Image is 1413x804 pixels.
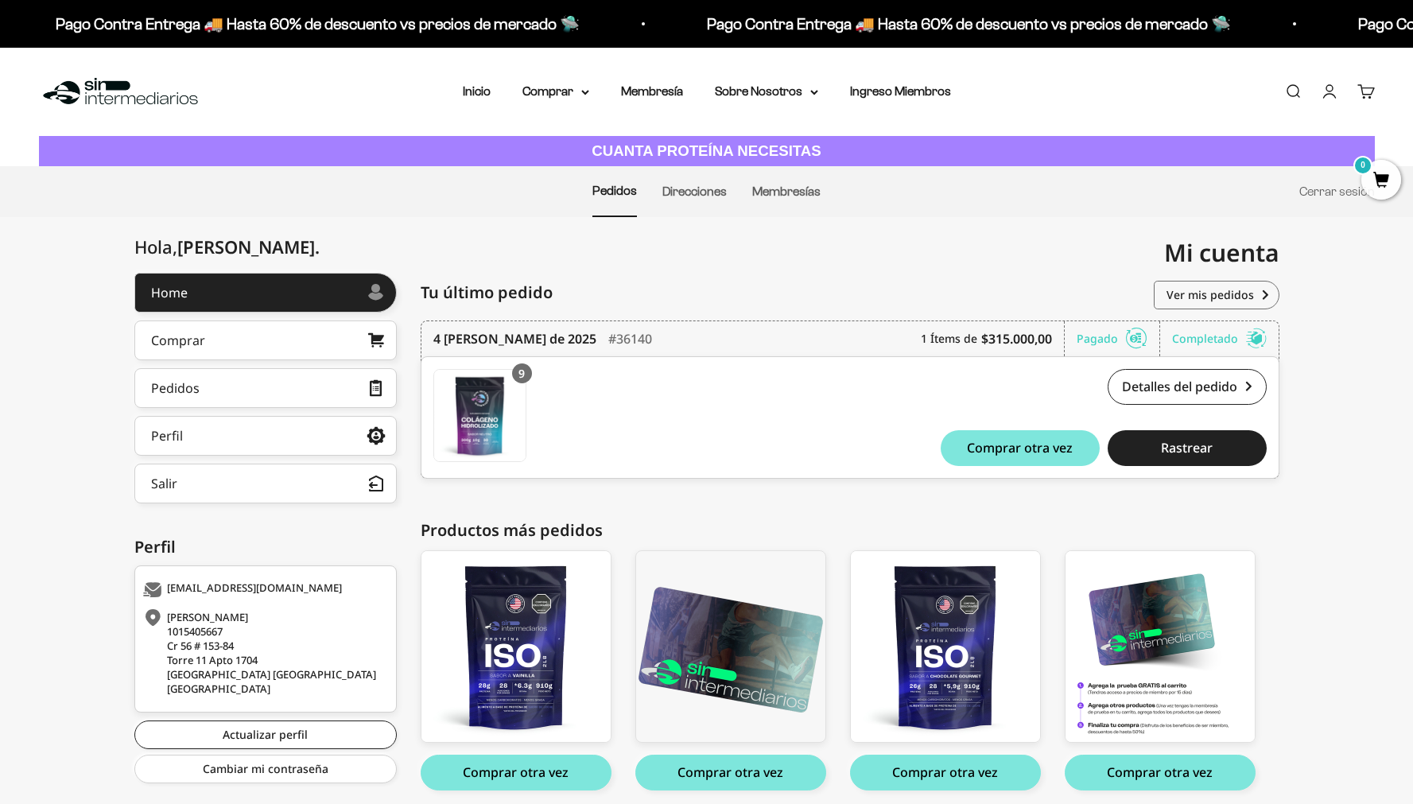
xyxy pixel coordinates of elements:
img: membresia_producto_2_large.png [1066,551,1255,742]
a: Proteína Aislada (ISO) - 2 Libras (910g) - Vanilla [421,550,611,743]
div: [EMAIL_ADDRESS][DOMAIN_NAME] [143,582,384,598]
strong: CUANTA PROTEÍNA NECESITAS [592,142,821,159]
a: Perfil [134,416,397,456]
button: Comprar otra vez [1065,755,1256,790]
a: Actualizar perfil [134,720,397,749]
a: Cerrar sesión [1299,184,1375,198]
p: Pago Contra Entrega 🚚 Hasta 60% de descuento vs precios de mercado 🛸 [56,11,580,37]
a: Proteína Aislada (ISO) - 2 Libras (910g) - Chocolate [850,550,1041,743]
div: Perfil [134,535,397,559]
img: Translation missing: es.Colágeno Hidrolizado - 300g [434,370,526,461]
div: 9 [512,363,532,383]
button: Salir [134,464,397,503]
span: . [315,235,320,258]
span: Mi cuenta [1164,236,1279,269]
button: Comprar otra vez [635,755,826,790]
img: b091a5be-4bb1-4136-881d-32454b4358fa_1_large.png [636,551,825,742]
a: Ver mis pedidos [1154,281,1279,309]
a: Ingreso Miembros [850,84,951,98]
div: 1 Ítems de [921,321,1065,356]
mark: 0 [1353,156,1372,175]
summary: Sobre Nosotros [715,81,818,102]
b: $315.000,00 [981,329,1052,348]
div: Pagado [1077,321,1160,356]
a: Membresías [752,184,821,198]
a: Cambiar mi contraseña [134,755,397,783]
summary: Comprar [522,81,589,102]
button: Comprar otra vez [941,430,1100,466]
a: Membresía [621,84,683,98]
div: Completado [1172,321,1267,356]
a: Se miembro GRATIS por 60 días - (Exclusivo para Primeras Compras) [1065,550,1256,743]
a: Pedidos [134,368,397,408]
a: Home [134,273,397,313]
a: Inicio [463,84,491,98]
p: Pago Contra Entrega 🚚 Hasta 60% de descuento vs precios de mercado 🛸 [707,11,1231,37]
div: #36140 [608,321,652,356]
img: iso_chocolate_2LB_FRONT_large.png [851,551,1040,742]
button: Comprar otra vez [421,755,611,790]
div: Comprar [151,334,205,347]
div: [PERSON_NAME] 1015405667 Cr 56 # 153-84 Torre 11 Apto 1704 [GEOGRAPHIC_DATA] [GEOGRAPHIC_DATA] [G... [143,610,384,696]
div: Productos más pedidos [421,519,1279,542]
time: 4 [PERSON_NAME] de 2025 [433,329,596,348]
a: Colágeno Hidrolizado - 300g [433,369,526,462]
div: Pedidos [151,382,200,394]
a: Direcciones [662,184,727,198]
div: Home [151,286,188,299]
button: Comprar otra vez [850,755,1041,790]
div: Salir [151,477,177,490]
a: Pedidos [592,184,637,197]
span: Tu último pedido [421,281,553,305]
a: CUANTA PROTEÍNA NECESITAS [39,136,1375,167]
a: Renueva tu Membresía Anual [635,550,826,743]
span: Rastrear [1161,441,1213,454]
button: Rastrear [1108,430,1267,466]
a: Detalles del pedido [1108,369,1267,405]
span: [PERSON_NAME] [177,235,320,258]
img: ISO_VAINILLA_FRONT_large.png [421,551,611,742]
a: 0 [1361,173,1401,190]
div: Perfil [151,429,183,442]
div: Hola, [134,237,320,257]
a: Comprar [134,320,397,360]
span: Comprar otra vez [967,441,1073,454]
